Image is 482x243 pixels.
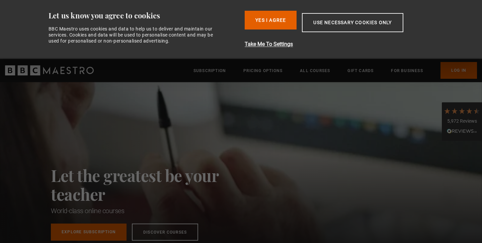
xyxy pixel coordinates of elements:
img: REVIEWS.io [447,129,477,133]
a: Log In [440,62,477,79]
div: Read All Reviews [444,128,480,136]
a: Subscription [193,67,226,74]
a: For business [391,67,423,74]
div: 4.7 Stars [444,107,480,115]
svg: BBC Maestro [5,65,94,75]
div: BBC Maestro uses cookies and data to help us to deliver and maintain our services. Cookies and da... [49,26,221,44]
nav: Primary [193,62,477,79]
h2: Let the greatest be your teacher [51,166,248,203]
div: Let us know you agree to cookies [49,11,240,20]
div: 5,972 ReviewsRead All Reviews [442,102,482,141]
button: Yes I Agree [245,11,297,29]
a: Gift Cards [347,67,374,74]
a: Pricing Options [243,67,283,74]
a: All Courses [300,67,330,74]
button: Use necessary cookies only [302,13,403,32]
button: Take Me To Settings [245,40,438,48]
div: 5,972 Reviews [444,118,480,125]
h1: World-class online courses [51,206,248,216]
